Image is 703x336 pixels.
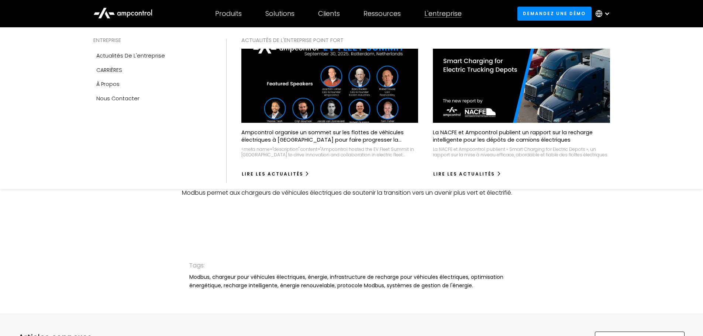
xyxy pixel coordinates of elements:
[189,273,514,290] div: Modbus, chargeur pour véhicules électriques, énergie, infrastructure de recharge pour véhicules é...
[424,10,462,18] div: L'entreprise
[433,171,495,177] div: Lire les actualités
[96,94,139,103] div: Nous contacter
[241,146,418,158] div: <meta name="description" content="Ampcontrol hosted the EV Fleet Summit in [GEOGRAPHIC_DATA] to d...
[433,168,502,180] a: Lire les actualités
[318,10,340,18] div: Clients
[363,10,401,18] div: Ressources
[93,77,211,91] a: À propos
[517,7,592,20] a: Demandez une démo
[93,49,211,63] a: Actualités de l'entreprise
[215,10,242,18] div: Produits
[242,171,303,177] div: Lire les actualités
[96,52,165,60] div: Actualités de l'entreprise
[93,91,211,105] a: Nous contacter
[265,10,294,18] div: Solutions
[241,36,610,44] div: ACTUALITÉS DE L'ENTREPRISE Point fort
[189,261,514,270] div: Tags:
[241,168,310,180] a: Lire les actualités
[93,36,211,44] div: ENTREPRISE
[433,129,610,143] p: La NACFE et Ampcontrol publient un rapport sur la recharge intelligente pour les dépôts de camion...
[241,129,418,143] p: Ampcontrol organise un sommet sur les flottes de véhicules électriques à [GEOGRAPHIC_DATA] pour f...
[96,80,120,88] div: À propos
[96,66,122,74] div: CARRIÈRES
[433,146,610,158] div: La NACFE et Ampcontrol publient « Smart Charging for Electric Depots », un rapport sur la mise à ...
[93,63,211,77] a: CARRIÈRES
